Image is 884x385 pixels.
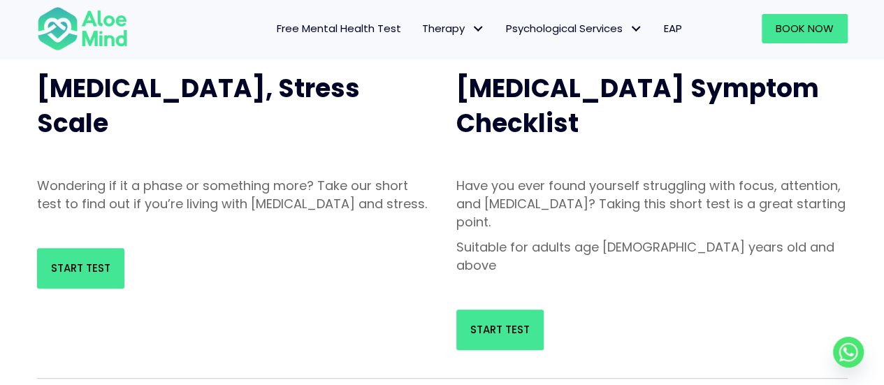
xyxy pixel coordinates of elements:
span: Free Mental Health Test [277,21,401,36]
a: Start Test [37,248,124,289]
img: Aloe mind Logo [37,6,128,52]
span: Book Now [776,21,834,36]
span: Psychological Services [506,21,643,36]
p: Wondering if it a phase or something more? Take our short test to find out if you’re living with ... [37,177,428,213]
a: EAP [653,14,693,43]
span: [MEDICAL_DATA], Stress Scale [37,71,360,141]
span: EAP [664,21,682,36]
a: Whatsapp [833,337,864,368]
span: Start Test [470,322,530,337]
span: Therapy: submenu [468,19,488,39]
a: Psychological ServicesPsychological Services: submenu [495,14,653,43]
a: TherapyTherapy: submenu [412,14,495,43]
p: Have you ever found yourself struggling with focus, attention, and [MEDICAL_DATA]? Taking this sh... [456,177,848,231]
span: Start Test [51,261,110,275]
span: Therapy [422,21,485,36]
p: Suitable for adults age [DEMOGRAPHIC_DATA] years old and above [456,238,848,275]
span: [MEDICAL_DATA] Symptom Checklist [456,71,819,141]
nav: Menu [146,14,693,43]
a: Start Test [456,310,544,350]
a: Free Mental Health Test [266,14,412,43]
span: Psychological Services: submenu [626,19,646,39]
a: Book Now [762,14,848,43]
